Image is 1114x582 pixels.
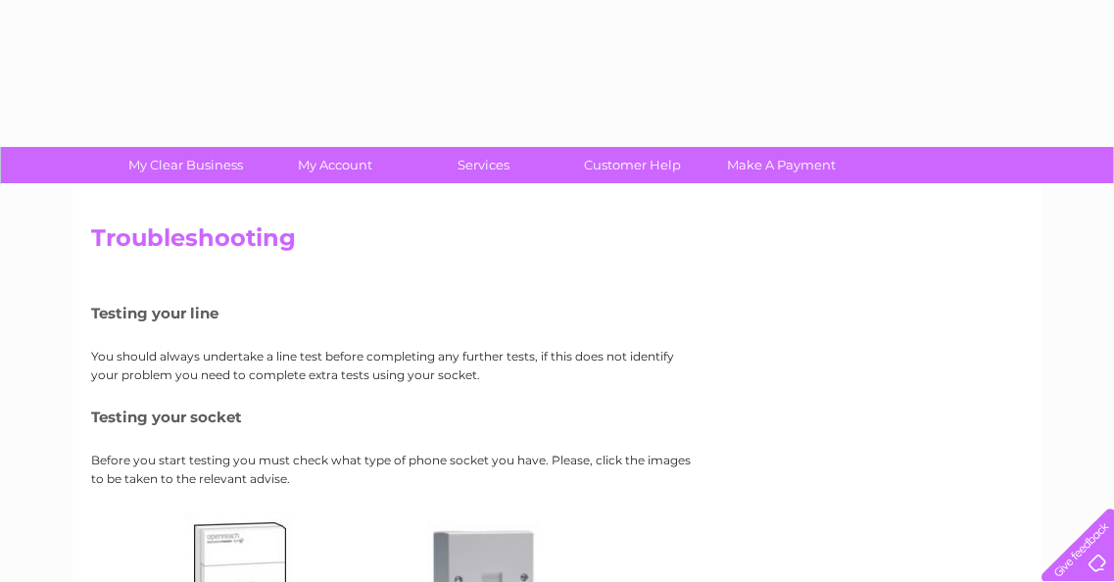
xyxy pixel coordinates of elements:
[91,305,699,321] h5: Testing your line
[105,147,266,183] a: My Clear Business
[91,451,699,488] p: Before you start testing you must check what type of phone socket you have. Please, click the ima...
[91,409,699,425] h5: Testing your socket
[254,147,415,183] a: My Account
[91,347,699,384] p: You should always undertake a line test before completing any further tests, if this does not ide...
[552,147,713,183] a: Customer Help
[403,147,564,183] a: Services
[91,224,1024,262] h2: Troubleshooting
[701,147,862,183] a: Make A Payment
